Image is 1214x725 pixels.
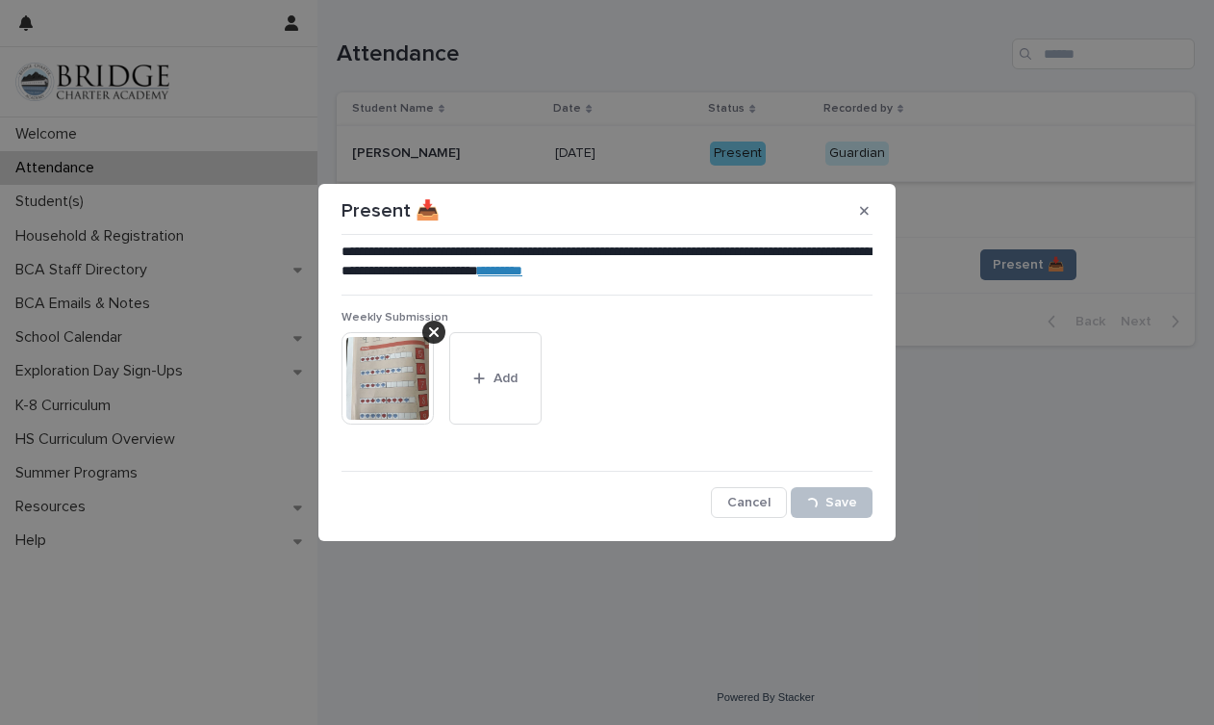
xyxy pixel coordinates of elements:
[727,496,771,509] span: Cancel
[791,487,873,518] button: Save
[449,332,542,425] button: Add
[493,372,518,385] span: Add
[341,199,440,222] p: Present 📥
[825,496,857,509] span: Save
[711,487,787,518] button: Cancel
[341,312,448,324] span: Weekly Submission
